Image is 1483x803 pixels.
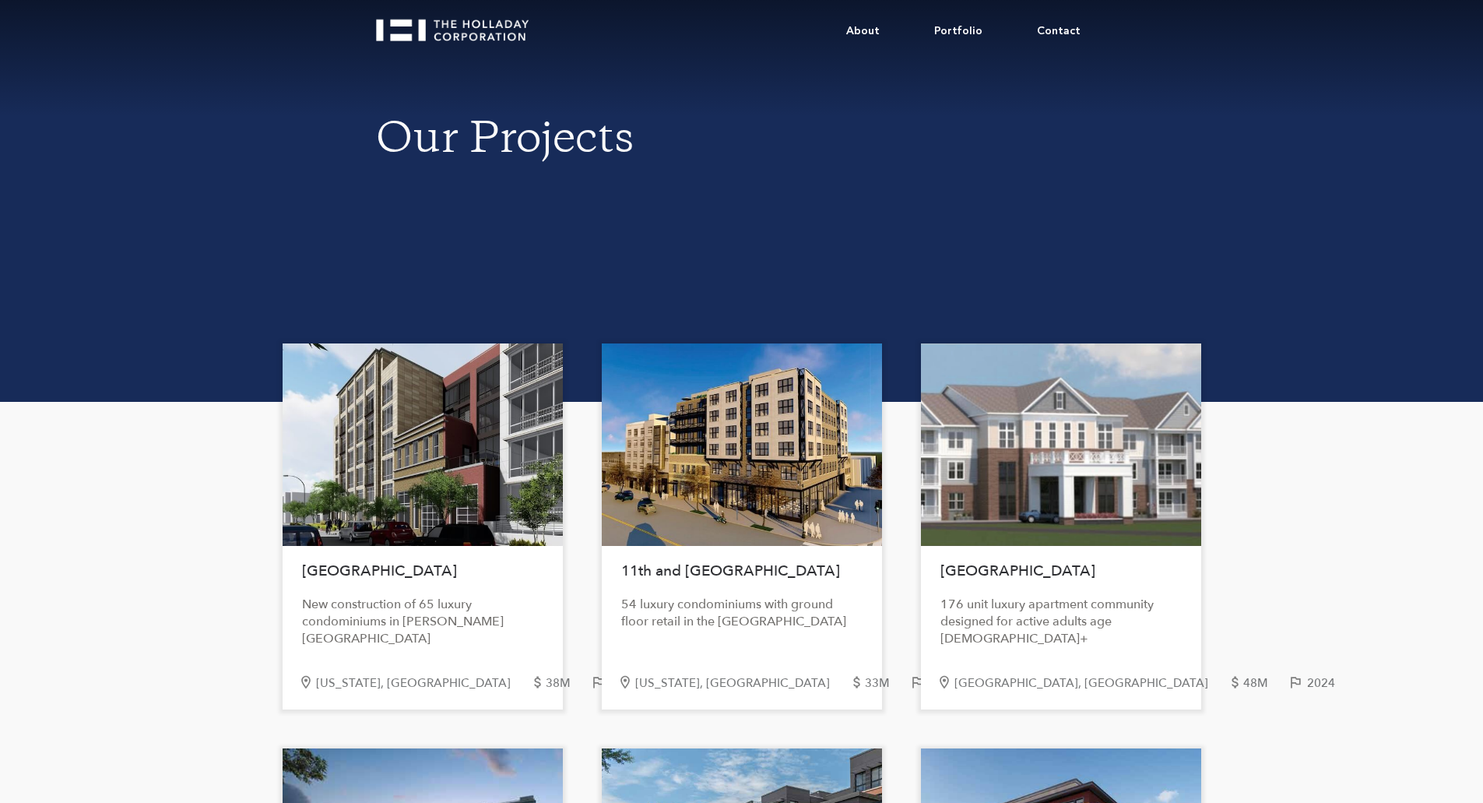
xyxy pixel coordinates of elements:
div: 48M [1243,677,1288,690]
div: [US_STATE], [GEOGRAPHIC_DATA] [635,677,849,690]
div: [GEOGRAPHIC_DATA], [GEOGRAPHIC_DATA] [954,677,1228,690]
div: [US_STATE], [GEOGRAPHIC_DATA] [316,677,530,690]
a: home [376,8,543,41]
a: About [819,8,907,55]
h1: 11th and [GEOGRAPHIC_DATA] [621,554,863,588]
div: New construction of 65 luxury condominiums in [PERSON_NAME][GEOGRAPHIC_DATA] [302,596,543,647]
h1: [GEOGRAPHIC_DATA] [302,554,543,588]
div: 38M [546,677,590,690]
h1: Our Projects [376,117,1108,167]
div: 33M [865,677,909,690]
div: 176 unit luxury apartment community designed for active adults age [DEMOGRAPHIC_DATA]+ [940,596,1182,647]
div: 54 luxury condominiums with ground floor retail in the [GEOGRAPHIC_DATA] [621,596,863,630]
a: Portfolio [907,8,1010,55]
a: Contact [1010,8,1108,55]
div: 2024 [1307,677,1355,690]
h1: [GEOGRAPHIC_DATA] [940,554,1182,588]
